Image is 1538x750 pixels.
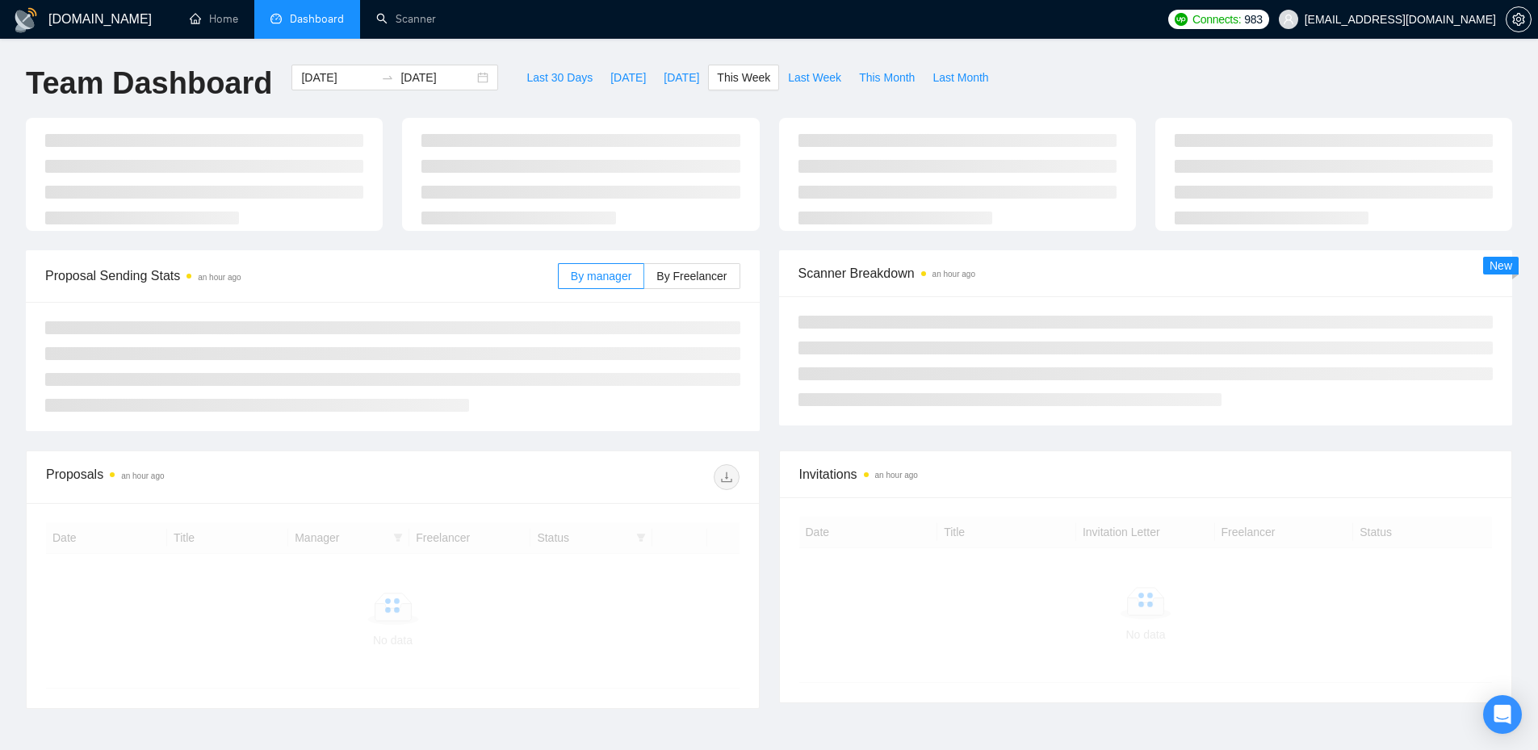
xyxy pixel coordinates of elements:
[121,471,164,480] time: an hour ago
[13,7,39,33] img: logo
[1192,10,1241,28] span: Connects:
[1283,14,1294,25] span: user
[1507,13,1531,26] span: setting
[610,69,646,86] span: [DATE]
[875,471,918,480] time: an hour ago
[1490,259,1512,272] span: New
[656,270,727,283] span: By Freelancer
[924,65,997,90] button: Last Month
[788,69,841,86] span: Last Week
[26,65,272,103] h1: Team Dashboard
[1506,6,1532,32] button: setting
[1175,13,1188,26] img: upwork-logo.png
[601,65,655,90] button: [DATE]
[571,270,631,283] span: By manager
[45,266,558,286] span: Proposal Sending Stats
[198,273,241,282] time: an hour ago
[381,71,394,84] span: swap-right
[1483,695,1522,734] div: Open Intercom Messenger
[290,12,344,26] span: Dashboard
[799,464,1493,484] span: Invitations
[932,270,975,279] time: an hour ago
[46,464,392,490] div: Proposals
[518,65,601,90] button: Last 30 Days
[664,69,699,86] span: [DATE]
[708,65,779,90] button: This Week
[526,69,593,86] span: Last 30 Days
[655,65,708,90] button: [DATE]
[301,69,375,86] input: Start date
[1506,13,1532,26] a: setting
[190,12,238,26] a: homeHome
[859,69,915,86] span: This Month
[270,13,282,24] span: dashboard
[1244,10,1262,28] span: 983
[376,12,436,26] a: searchScanner
[932,69,988,86] span: Last Month
[779,65,850,90] button: Last Week
[850,65,924,90] button: This Month
[798,263,1494,283] span: Scanner Breakdown
[400,69,474,86] input: End date
[717,69,770,86] span: This Week
[381,71,394,84] span: to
